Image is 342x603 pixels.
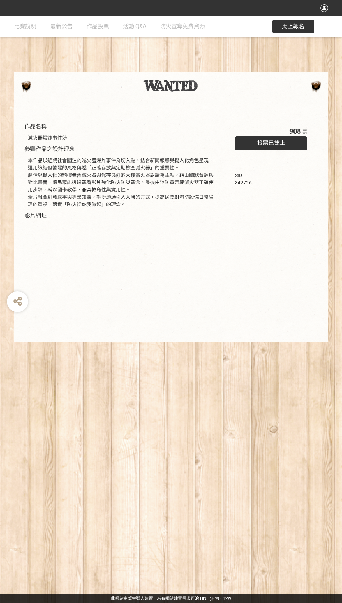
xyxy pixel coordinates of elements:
a: @irv0112w [210,596,231,601]
a: 防火宣導免費資源 [160,16,205,37]
span: 馬上報名 [282,23,304,30]
span: 作品名稱 [24,123,47,130]
span: 防火宣導免費資源 [160,23,205,30]
span: 作品投票 [87,23,109,30]
iframe: Facebook Share [253,172,288,179]
span: 比賽說明 [14,23,36,30]
a: 比賽說明 [14,16,36,37]
span: 最新公告 [50,23,73,30]
div: 滅火器爆炸事件簿 [28,134,214,142]
a: 活動 Q&A [123,16,146,37]
span: 參賽作品之設計理念 [24,146,75,152]
button: 馬上報名 [272,20,314,33]
span: 908 [289,127,301,135]
a: 最新公告 [50,16,73,37]
span: 票 [302,129,307,135]
span: 活動 Q&A [123,23,146,30]
span: 影片網址 [24,212,47,219]
span: 投票已截止 [257,140,285,146]
a: 此網站由獎金獵人建置，若有網站建置需求 [111,596,191,601]
iframe: Iframe [28,224,214,328]
a: 作品投票 [87,16,109,37]
span: 可洽 LINE: [111,596,231,601]
div: 本作品以近期社會關注的滅火器爆炸事件為切入點，結合新聞報導與擬人化角色呈現，運用詼諧但警醒的風格傳遞「正確存放與定期檢查滅火器」的重要性。 劇情以擬人化的騎樓老舊滅火器與保存良好的大樓滅火器對話... [28,157,214,208]
span: SID: 342726 [235,173,252,186]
